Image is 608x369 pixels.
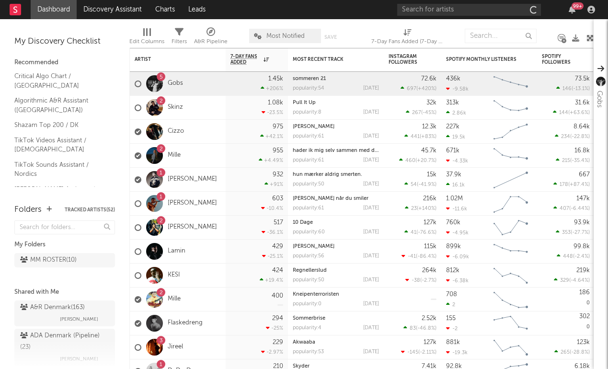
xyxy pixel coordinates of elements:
[579,313,590,320] div: 302
[293,325,321,331] div: popularity: 4
[273,339,283,346] div: 229
[577,339,590,346] div: 123k
[293,100,316,105] a: Pull It Up
[594,91,605,108] div: Gobs
[293,110,321,115] div: popularity: 8
[389,54,422,65] div: Instagram Followers
[401,85,436,92] div: ( )
[553,205,590,211] div: ( )
[14,135,105,155] a: TikTok Videos Assistant / [DEMOGRAPHIC_DATA]
[293,254,324,259] div: popularity: 56
[293,292,339,297] a: Kneipenterroristen
[555,133,590,139] div: ( )
[417,326,435,331] span: -46.8 %
[559,110,568,115] span: 144
[571,206,588,211] span: -6.44 %
[168,343,183,351] a: Jireel
[573,86,588,92] span: -13.1 %
[262,229,283,235] div: -36.1 %
[293,268,327,273] a: Regnellerslud
[576,196,590,202] div: 147k
[427,172,436,178] div: 15k
[14,329,115,366] a: ADA Denmark (Pipeline)(23)[PERSON_NAME]
[561,134,570,139] span: 234
[446,76,460,82] div: 436k
[446,315,456,322] div: 155
[410,326,416,331] span: 83
[397,4,541,16] input: Search for artists
[421,134,435,139] span: +83 %
[14,71,105,91] a: Critical Algo Chart / [GEOGRAPHIC_DATA]
[168,175,217,184] a: [PERSON_NAME]
[569,6,575,13] button: 99+
[293,349,324,355] div: popularity: 53
[423,110,435,115] span: -45 %
[363,301,379,307] div: [DATE]
[363,325,379,331] div: [DATE]
[418,206,435,211] span: +140 %
[412,278,420,283] span: -38
[324,35,337,40] button: Save
[422,124,436,130] div: 12.3k
[406,109,436,115] div: ( )
[371,36,443,47] div: 7-Day Fans Added (7-Day Fans Added)
[572,230,588,235] span: -27.7 %
[411,206,417,211] span: 23
[293,206,324,211] div: popularity: 61
[574,148,590,154] div: 16.8k
[65,208,115,212] button: Tracked Artists(52)
[574,124,590,130] div: 8.64k
[446,158,468,164] div: -4.33k
[489,192,532,216] svg: Chart title
[446,134,465,140] div: 19.5k
[272,267,283,274] div: 424
[424,243,436,250] div: 115k
[293,76,379,81] div: sommeren 21
[446,182,465,188] div: 16.1k
[293,244,379,249] div: Kun Os
[293,268,379,273] div: Regnellerslud
[575,100,590,106] div: 31.6k
[579,289,590,296] div: 186
[576,267,590,274] div: 219k
[489,288,532,311] svg: Chart title
[422,315,436,322] div: 2.52k
[293,340,379,345] div: Akwaaba
[14,239,115,251] div: My Folders
[293,277,324,283] div: popularity: 50
[293,230,325,235] div: popularity: 60
[272,293,283,299] div: 400
[168,151,181,160] a: Mille
[575,76,590,82] div: 73.5k
[293,220,379,225] div: 10 Dage
[446,196,463,202] div: 1.02M
[293,148,379,153] a: hader ik mig selv sammen med dig
[574,219,590,226] div: 93.9k
[424,219,436,226] div: 127k
[408,254,416,259] span: -41
[562,86,572,92] span: 146
[562,230,571,235] span: 353
[422,278,435,283] span: -2.7 %
[401,349,436,355] div: ( )
[129,24,164,52] div: Edit Columns
[363,86,379,91] div: [DATE]
[293,124,334,129] a: [PERSON_NAME]
[422,267,436,274] div: 264k
[420,350,435,355] span: -2.11 %
[556,229,590,235] div: ( )
[446,230,469,236] div: -4.95k
[14,95,105,115] a: Algorithmic A&R Assistant ([GEOGRAPHIC_DATA])
[489,240,532,264] svg: Chart title
[412,110,421,115] span: 267
[446,254,469,260] div: -6.09k
[264,181,283,187] div: +91 %
[194,36,228,47] div: A&R Pipeline
[260,277,283,283] div: +19.4 %
[14,160,105,179] a: TikTok Sounds Assistant / Nordics
[168,127,184,136] a: Cizzo
[418,230,435,235] span: -76.6 %
[172,36,187,47] div: Filters
[168,80,183,88] a: Gobs
[20,254,77,266] div: MM ROSTER ( 10 )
